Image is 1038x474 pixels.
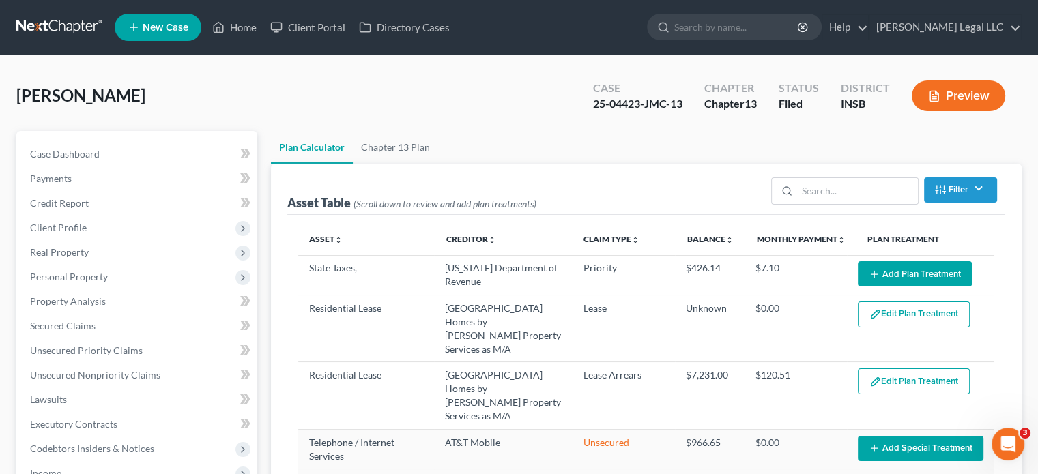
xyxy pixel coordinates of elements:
button: Preview [912,80,1005,111]
td: Priority [573,255,675,295]
span: Secured Claims [30,320,96,331]
a: Property Analysis [19,289,257,314]
td: Lease Arrears [573,362,675,429]
a: Home [205,15,263,40]
a: [PERSON_NAME] Legal LLC [869,15,1021,40]
td: State Taxes, [298,255,434,295]
a: Unsecured Priority Claims [19,338,257,363]
i: unfold_more [725,236,734,244]
td: Residential Lease [298,295,434,362]
td: $7.10 [745,255,847,295]
div: Asset Table [287,194,536,211]
td: [US_STATE] Department of Revenue [434,255,573,295]
span: Real Property [30,246,89,258]
a: Plan Calculator [271,131,353,164]
button: Add Special Treatment [858,436,983,461]
img: edit-pencil-c1479a1de80d8dea1e2430c2f745a3c6a07e9d7aa2eeffe225670001d78357a8.svg [869,308,881,320]
a: Client Portal [263,15,352,40]
a: Credit Report [19,191,257,216]
td: $0.00 [745,295,847,362]
span: (Scroll down to review and add plan treatments) [354,198,536,209]
span: Client Profile [30,222,87,233]
button: Edit Plan Treatment [858,301,970,327]
input: Search... [797,178,918,204]
i: unfold_more [488,236,496,244]
i: unfold_more [631,236,639,244]
a: Payments [19,166,257,191]
div: Status [779,80,819,96]
div: 25-04423-JMC-13 [593,96,682,112]
a: Creditorunfold_more [446,234,496,244]
a: Directory Cases [352,15,457,40]
td: AT&T Mobile [434,429,573,469]
span: 3 [1020,428,1030,439]
a: Secured Claims [19,314,257,338]
button: Filter [924,177,997,203]
a: Executory Contracts [19,412,257,436]
i: unfold_more [334,236,343,244]
span: Executory Contracts [30,418,117,430]
i: unfold_more [837,236,846,244]
div: Chapter [704,96,757,112]
button: Edit Plan Treatment [858,368,970,394]
a: Monthly Paymentunfold_more [757,234,846,244]
span: Credit Report [30,197,89,209]
span: Unsecured Priority Claims [30,344,143,356]
td: $426.14 [675,255,745,295]
a: Lawsuits [19,387,257,412]
iframe: Intercom live chat [992,428,1024,460]
span: Case Dashboard [30,148,100,160]
span: Unsecured Nonpriority Claims [30,369,160,381]
span: Codebtors Insiders & Notices [30,443,154,454]
span: New Case [143,23,188,33]
a: Claim Typeunfold_more [583,234,639,244]
a: Unsecured Nonpriority Claims [19,363,257,387]
td: $0.00 [745,429,847,469]
td: $120.51 [745,362,847,429]
td: [GEOGRAPHIC_DATA] Homes by [PERSON_NAME] Property Services as M/A [434,362,573,429]
a: Help [822,15,868,40]
td: Lease [573,295,675,362]
td: $7,231.00 [675,362,745,429]
a: Case Dashboard [19,142,257,166]
span: [PERSON_NAME] [16,85,145,105]
div: District [841,80,890,96]
div: Chapter [704,80,757,96]
input: Search by name... [674,14,799,40]
button: Add Plan Treatment [858,261,972,286]
span: Lawsuits [30,394,67,405]
td: Telephone / Internet Services [298,429,434,469]
a: Chapter 13 Plan [353,131,438,164]
div: Case [593,80,682,96]
div: Filed [779,96,819,112]
a: Assetunfold_more [309,234,343,244]
td: Unsecured [573,429,675,469]
td: [GEOGRAPHIC_DATA] Homes by [PERSON_NAME] Property Services as M/A [434,295,573,362]
span: Payments [30,173,72,184]
span: 13 [745,97,757,110]
span: Personal Property [30,271,108,282]
th: Plan Treatment [856,226,994,253]
div: INSB [841,96,890,112]
td: Unknown [675,295,745,362]
td: Residential Lease [298,362,434,429]
td: $966.65 [675,429,745,469]
a: Balanceunfold_more [687,234,734,244]
img: edit-pencil-c1479a1de80d8dea1e2430c2f745a3c6a07e9d7aa2eeffe225670001d78357a8.svg [869,376,881,387]
span: Property Analysis [30,295,106,307]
